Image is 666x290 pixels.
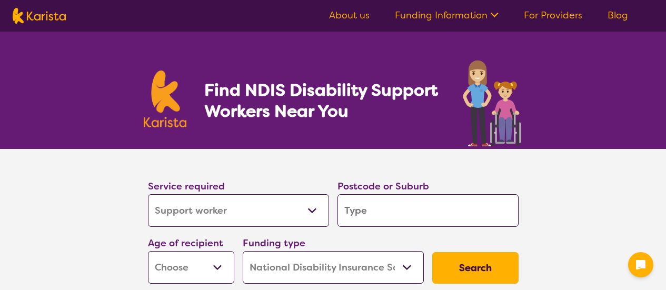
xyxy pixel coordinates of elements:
label: Service required [148,180,225,193]
input: Type [337,194,519,227]
label: Postcode or Suburb [337,180,429,193]
button: Search [432,252,519,284]
a: Funding Information [395,9,499,22]
a: For Providers [524,9,582,22]
a: About us [329,9,370,22]
img: support-worker [462,57,523,149]
img: Karista logo [144,71,187,127]
h1: Find NDIS Disability Support Workers Near You [204,79,440,122]
label: Funding type [243,237,305,249]
img: Karista logo [13,8,66,24]
a: Blog [608,9,628,22]
label: Age of recipient [148,237,223,249]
